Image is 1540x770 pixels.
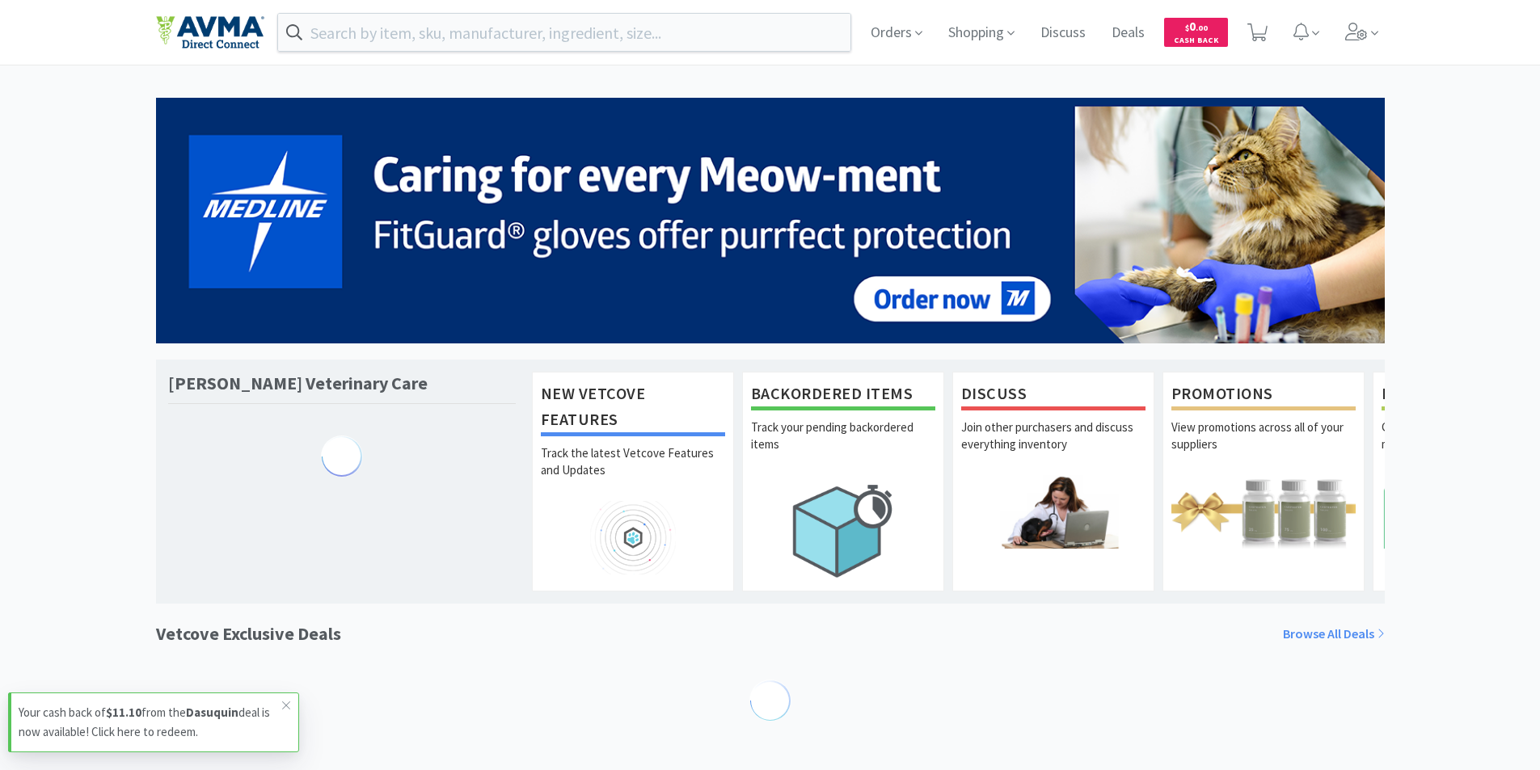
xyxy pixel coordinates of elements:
h1: Backordered Items [751,381,935,410]
span: $ [1185,23,1189,33]
strong: Dasuquin [186,705,238,720]
img: hero_discuss.png [961,475,1146,549]
a: DiscussJoin other purchasers and discuss everything inventory [952,372,1154,591]
a: Backordered ItemsTrack your pending backordered items [742,372,944,591]
h1: [PERSON_NAME] Veterinary Care [168,372,428,395]
strong: $11.10 [106,705,141,720]
h1: Vetcove Exclusive Deals [156,620,341,648]
span: Cash Back [1174,36,1218,47]
img: e4e33dab9f054f5782a47901c742baa9_102.png [156,15,264,49]
a: Browse All Deals [1283,624,1385,645]
span: . 00 [1196,23,1208,33]
p: Your cash back of from the deal is now available! Click here to redeem. [19,703,282,742]
h1: Promotions [1171,381,1356,410]
a: Discuss [1034,26,1092,40]
p: View promotions across all of your suppliers [1171,419,1356,475]
input: Search by item, sku, manufacturer, ingredient, size... [278,14,851,51]
h1: Discuss [961,381,1146,410]
p: Track the latest Vetcove Features and Updates [541,444,725,501]
a: $0.00Cash Back [1164,11,1228,54]
img: hero_backorders.png [751,475,935,586]
img: hero_feature_roadmap.png [541,501,725,574]
a: Deals [1105,26,1151,40]
img: hero_promotions.png [1171,475,1356,549]
p: Track your pending backordered items [751,419,935,475]
p: Join other purchasers and discuss everything inventory [961,419,1146,475]
h1: New Vetcove Features [541,381,725,436]
a: New Vetcove FeaturesTrack the latest Vetcove Features and Updates [532,372,734,591]
a: PromotionsView promotions across all of your suppliers [1162,372,1365,591]
span: 0 [1185,19,1208,34]
img: 5b85490d2c9a43ef9873369d65f5cc4c_481.png [156,98,1385,343]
